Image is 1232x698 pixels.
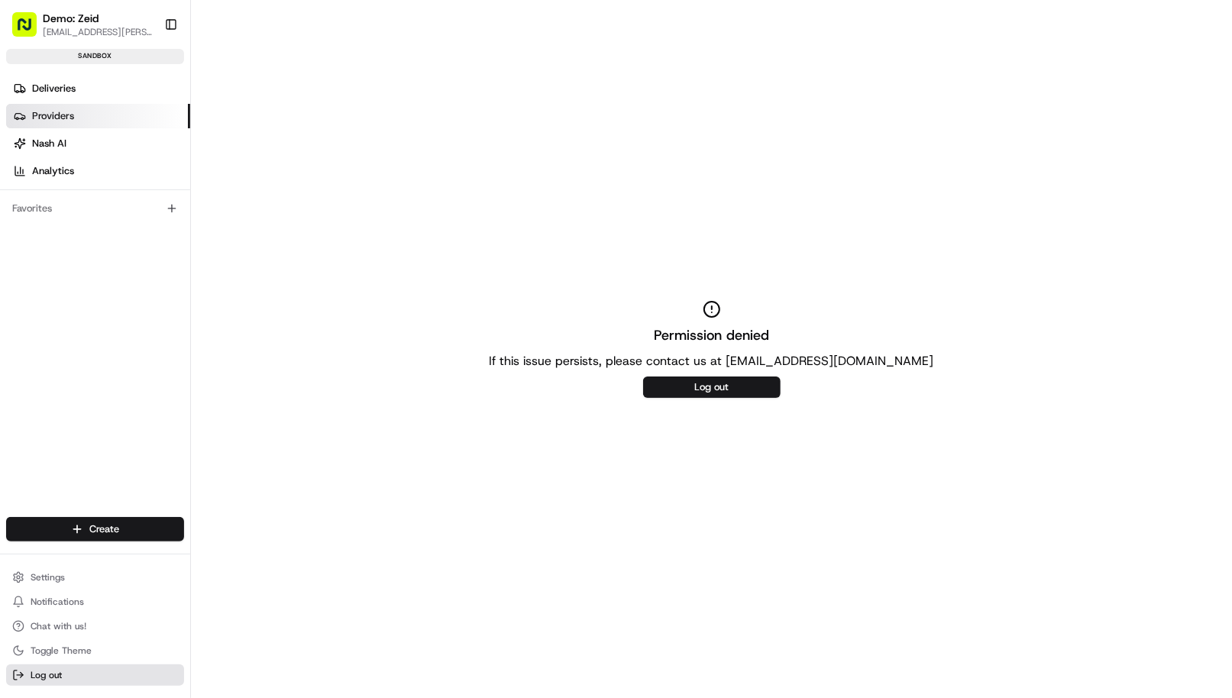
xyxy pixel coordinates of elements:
[123,215,251,242] a: 💻API Documentation
[31,596,84,608] span: Notifications
[6,591,184,612] button: Notifications
[6,49,184,64] div: sandbox
[152,258,185,270] span: Pylon
[490,352,934,370] p: If this issue persists, please contact us at [EMAIL_ADDRESS][DOMAIN_NAME]
[15,15,46,45] img: Nash
[260,150,278,168] button: Start new chat
[108,257,185,270] a: Powered byPylon
[32,137,66,150] span: Nash AI
[15,145,43,173] img: 1736555255976-a54dd68f-1ca7-489b-9aae-adbdc363a1c4
[31,221,117,236] span: Knowledge Base
[31,571,65,583] span: Settings
[32,109,74,123] span: Providers
[6,131,190,156] a: Nash AI
[6,104,190,128] a: Providers
[6,517,184,541] button: Create
[40,98,252,114] input: Clear
[31,645,92,657] span: Toggle Theme
[52,145,251,160] div: Start new chat
[643,376,781,398] button: Log out
[31,620,86,632] span: Chat with us!
[6,664,184,686] button: Log out
[89,522,119,536] span: Create
[654,325,769,346] h2: Permission denied
[43,26,152,38] button: [EMAIL_ADDRESS][PERSON_NAME]
[6,159,190,183] a: Analytics
[129,222,141,234] div: 💻
[9,215,123,242] a: 📗Knowledge Base
[43,11,99,26] button: Demo: Zeid
[32,164,74,178] span: Analytics
[31,669,62,681] span: Log out
[15,222,27,234] div: 📗
[6,196,184,221] div: Favorites
[6,640,184,661] button: Toggle Theme
[6,6,158,43] button: Demo: Zeid[EMAIL_ADDRESS][PERSON_NAME]
[15,60,278,85] p: Welcome 👋
[6,76,190,101] a: Deliveries
[6,616,184,637] button: Chat with us!
[32,82,76,95] span: Deliveries
[6,567,184,588] button: Settings
[52,160,193,173] div: We're available if you need us!
[144,221,245,236] span: API Documentation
